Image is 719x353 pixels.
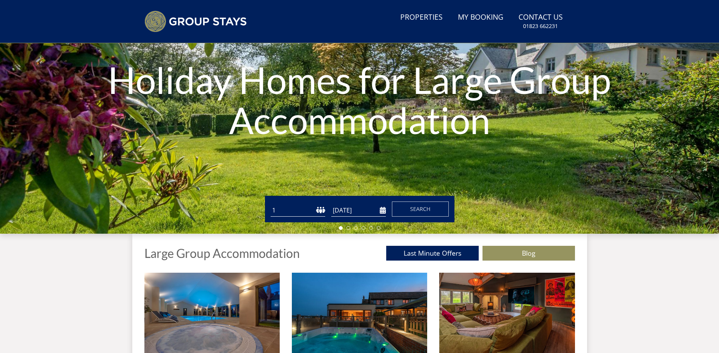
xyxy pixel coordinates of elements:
[455,9,506,26] a: My Booking
[144,11,247,32] img: Group Stays
[523,22,558,30] small: 01823 662231
[331,204,386,217] input: Arrival Date
[386,246,479,261] a: Last Minute Offers
[108,45,611,155] h1: Holiday Homes for Large Group Accommodation
[482,246,575,261] a: Blog
[515,9,566,34] a: Contact Us01823 662231
[144,247,300,260] h1: Large Group Accommodation
[397,9,446,26] a: Properties
[410,205,431,212] span: Search
[392,201,449,217] button: Search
